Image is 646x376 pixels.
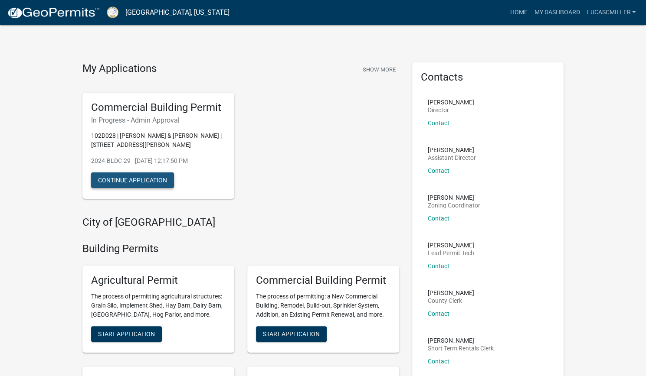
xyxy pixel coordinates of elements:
[82,243,399,255] h4: Building Permits
[91,274,226,287] h5: Agricultural Permit
[583,4,639,21] a: lucascmiller
[263,330,320,337] span: Start Application
[359,62,399,77] button: Show More
[91,326,162,342] button: Start Application
[428,107,474,113] p: Director
[531,4,583,21] a: My Dashboard
[428,202,480,208] p: Zoning Coordinator
[256,274,390,287] h5: Commercial Building Permit
[506,4,531,21] a: Home
[428,263,449,269] a: Contact
[428,337,494,344] p: [PERSON_NAME]
[91,172,174,188] button: Continue Application
[421,71,555,84] h5: Contacts
[428,310,449,317] a: Contact
[107,6,118,18] img: Putnam County, Georgia
[91,116,226,124] h6: In Progress - Admin Approval
[428,194,480,201] p: [PERSON_NAME]
[82,216,399,229] h4: City of [GEOGRAPHIC_DATA]
[428,358,449,365] a: Contact
[125,5,230,20] a: [GEOGRAPHIC_DATA], [US_STATE]
[256,326,327,342] button: Start Application
[428,167,449,174] a: Contact
[91,131,226,149] p: 102D028 | [PERSON_NAME] & [PERSON_NAME] | [STREET_ADDRESS][PERSON_NAME]
[428,250,474,256] p: Lead Permit Tech
[91,292,226,319] p: The process of permitting agricultural structures: Grain Silo, Implement Shed, Hay Barn, Dairy Ba...
[428,155,476,161] p: Assistant Director
[82,62,157,75] h4: My Applications
[91,101,226,114] h5: Commercial Building Permit
[428,242,474,248] p: [PERSON_NAME]
[256,292,390,319] p: The process of permitting: a New Commercial Building, Remodel, Build-out, Sprinkler System, Addit...
[428,290,474,296] p: [PERSON_NAME]
[98,330,155,337] span: Start Application
[428,345,494,351] p: Short Term Rentals Clerk
[428,147,476,153] p: [PERSON_NAME]
[428,298,474,304] p: County Clerk
[428,215,449,222] a: Contact
[91,156,226,165] p: 2024-BLDC-29 - [DATE] 12:17:50 PM
[428,99,474,105] p: [PERSON_NAME]
[428,120,449,126] a: Contact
